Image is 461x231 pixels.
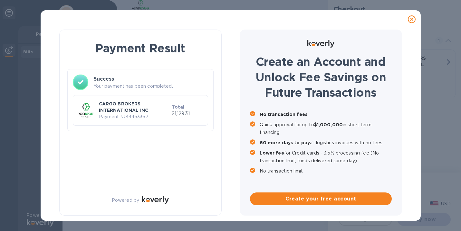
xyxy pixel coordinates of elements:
[99,101,169,113] p: CARGO BROKERS INTERNATIONAL INC
[307,40,334,48] img: Logo
[260,167,392,175] p: No transaction limit
[260,149,392,164] p: for Credit cards - 3.5% processing fee (No transaction limit, funds delivered same day)
[250,192,392,205] button: Create your free account
[255,195,387,203] span: Create your free account
[70,40,211,56] h1: Payment Result
[172,104,185,110] b: Total
[260,150,284,155] b: Lower fee
[260,121,392,136] p: Quick approval for up to in short term financing
[93,75,208,83] h3: Success
[260,112,308,117] b: No transaction fees
[250,54,392,100] h1: Create an Account and Unlock Fee Savings on Future Transactions
[112,197,139,204] p: Powered by
[260,139,392,147] p: all logistics invoices with no fees
[172,110,203,117] p: $1,129.31
[314,122,343,127] b: $1,000,000
[260,140,310,145] b: 60 more days to pay
[93,83,208,90] p: Your payment has been completed.
[99,113,169,120] p: Payment № 44453367
[142,196,169,204] img: Logo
